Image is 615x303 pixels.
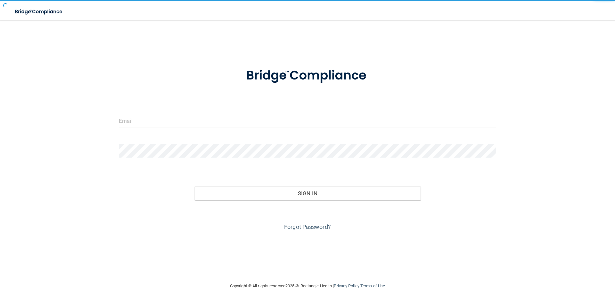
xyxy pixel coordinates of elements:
img: bridge_compliance_login_screen.278c3ca4.svg [10,5,69,18]
button: Sign In [194,186,421,200]
input: Email [119,114,496,128]
img: bridge_compliance_login_screen.278c3ca4.svg [233,59,382,92]
a: Privacy Policy [334,283,359,288]
a: Forgot Password? [284,223,331,230]
div: Copyright © All rights reserved 2025 @ Rectangle Health | | [191,276,424,296]
a: Terms of Use [360,283,385,288]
